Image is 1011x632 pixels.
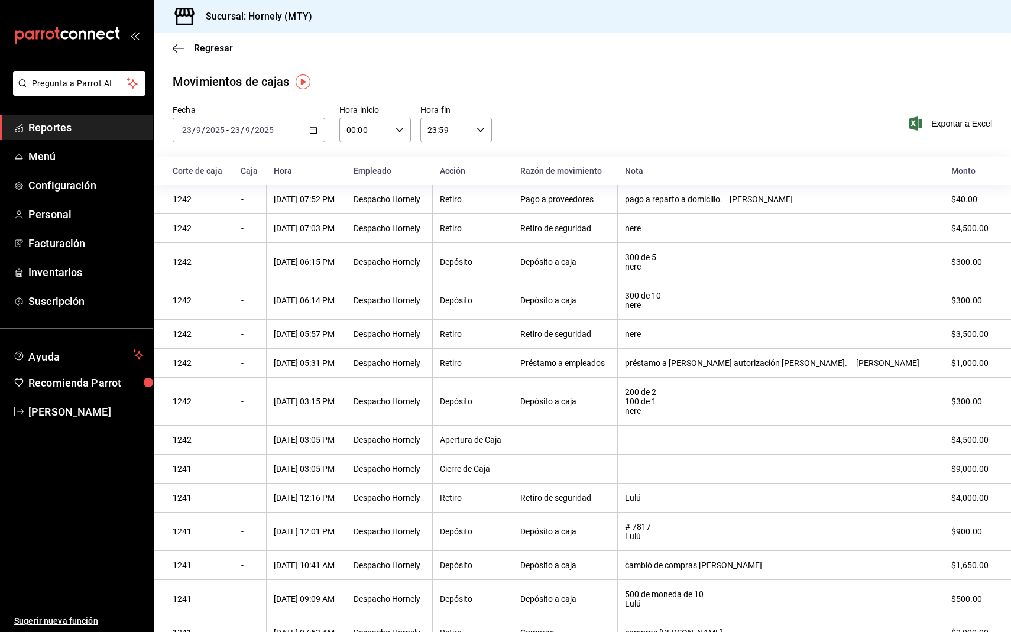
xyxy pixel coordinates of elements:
span: Recomienda Parrot [28,375,144,391]
div: - [241,358,260,368]
div: Despacho Hornely [354,594,425,604]
div: [DATE] 07:03 PM [274,223,339,233]
div: [DATE] 12:16 PM [274,493,339,503]
div: $300.00 [951,296,992,305]
div: 1242 [173,257,226,267]
div: - [520,435,610,445]
span: Configuración [28,177,144,193]
input: ---- [254,125,274,135]
span: Ayuda [28,348,128,362]
div: - [625,435,937,445]
div: [DATE] 06:15 PM [274,257,339,267]
span: Suscripción [28,293,144,309]
span: Personal [28,206,144,222]
div: $3,500.00 [951,329,992,339]
div: 1241 [173,527,226,536]
div: Despacho Hornely [354,493,425,503]
div: nere [625,223,937,233]
button: Pregunta a Parrot AI [13,71,145,96]
span: Sugerir nueva función [14,615,144,627]
div: 1242 [173,435,226,445]
label: Fecha [173,106,325,114]
div: Apertura de Caja [440,435,505,445]
div: 1242 [173,223,226,233]
div: $300.00 [951,397,992,406]
div: - [241,296,260,305]
div: 1241 [173,493,226,503]
span: / [241,125,244,135]
div: 1241 [173,560,226,570]
div: - [241,527,260,536]
label: Hora fin [420,106,492,114]
div: $40.00 [951,195,992,204]
div: - [241,435,260,445]
div: - [241,195,260,204]
input: -- [230,125,241,135]
div: Retiro de seguridad [520,493,610,503]
div: Despacho Hornely [354,527,425,536]
div: - [241,257,260,267]
div: Corte de caja [173,166,226,176]
span: Exportar a Excel [911,116,992,131]
div: Depósito [440,594,505,604]
span: Menú [28,148,144,164]
div: préstamo a [PERSON_NAME] autorización [PERSON_NAME]. [PERSON_NAME] [625,358,937,368]
div: # 7817 Lulú [625,522,937,541]
div: Despacho Hornely [354,435,425,445]
div: Nota [625,166,937,176]
label: Hora inicio [339,106,411,114]
input: -- [196,125,202,135]
div: 1241 [173,464,226,474]
div: 500 de moneda de 10 Lulú [625,589,937,608]
div: Lulú [625,493,937,503]
div: Movimientos de cajas [173,73,290,90]
span: [PERSON_NAME] [28,404,144,420]
span: Pregunta a Parrot AI [32,77,127,90]
div: [DATE] 05:57 PM [274,329,339,339]
div: 1241 [173,594,226,604]
span: / [202,125,205,135]
span: / [251,125,254,135]
div: - [241,464,260,474]
div: Razón de movimiento [520,166,611,176]
div: 1242 [173,329,226,339]
span: Regresar [194,43,233,54]
div: [DATE] 10:41 AM [274,560,339,570]
div: 300 de 5 nere [625,252,937,271]
div: - [241,397,260,406]
div: Retiro [440,195,505,204]
div: Depósito a caja [520,594,610,604]
div: Depósito [440,560,505,570]
div: Acción [440,166,506,176]
div: Retiro [440,493,505,503]
div: Retiro [440,358,505,368]
div: Monto [951,166,992,176]
span: Inventarios [28,264,144,280]
span: Facturación [28,235,144,251]
img: Tooltip marker [296,74,310,89]
div: Despacho Hornely [354,464,425,474]
div: pago a reparto a domicilio. [PERSON_NAME] [625,195,937,204]
div: Empleado [354,166,426,176]
div: Despacho Hornely [354,296,425,305]
div: 1242 [173,296,226,305]
div: cambió de compras [PERSON_NAME] [625,560,937,570]
div: [DATE] 07:52 PM [274,195,339,204]
div: Retiro de seguridad [520,223,610,233]
div: Depósito a caja [520,296,610,305]
div: Depósito a caja [520,257,610,267]
span: / [192,125,196,135]
input: ---- [205,125,225,135]
div: Depósito a caja [520,560,610,570]
input: -- [245,125,251,135]
div: $900.00 [951,527,992,536]
button: Regresar [173,43,233,54]
div: Depósito [440,257,505,267]
div: Retiro de seguridad [520,329,610,339]
span: - [226,125,229,135]
div: [DATE] 03:15 PM [274,397,339,406]
div: $1,000.00 [951,358,992,368]
button: open_drawer_menu [130,31,140,40]
div: Cierre de Caja [440,464,505,474]
div: Depósito a caja [520,397,610,406]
